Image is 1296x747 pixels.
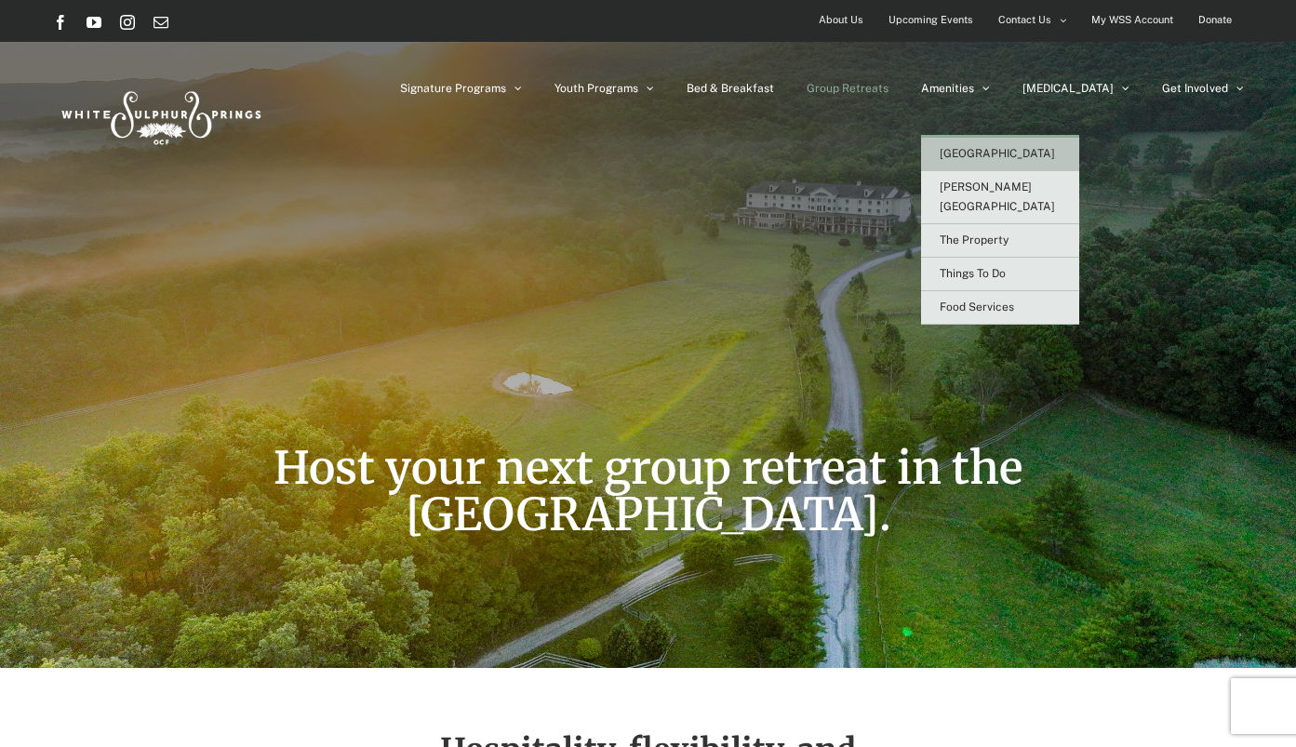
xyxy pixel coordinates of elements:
[807,83,888,94] span: Group Retreats
[400,42,1244,135] nav: Main Menu
[921,138,1079,171] a: [GEOGRAPHIC_DATA]
[921,83,974,94] span: Amenities
[1022,83,1114,94] span: [MEDICAL_DATA]
[921,42,990,135] a: Amenities
[120,15,135,30] a: Instagram
[819,7,863,33] span: About Us
[1162,42,1244,135] a: Get Involved
[687,83,774,94] span: Bed & Breakfast
[687,42,774,135] a: Bed & Breakfast
[940,300,1014,313] span: Food Services
[1198,7,1232,33] span: Donate
[888,7,973,33] span: Upcoming Events
[940,180,1055,213] span: [PERSON_NAME][GEOGRAPHIC_DATA]
[940,267,1006,280] span: Things To Do
[554,42,654,135] a: Youth Programs
[154,15,168,30] a: Email
[921,258,1079,291] a: Things To Do
[53,15,68,30] a: Facebook
[940,147,1055,160] span: [GEOGRAPHIC_DATA]
[807,42,888,135] a: Group Retreats
[1162,83,1228,94] span: Get Involved
[400,83,506,94] span: Signature Programs
[554,83,638,94] span: Youth Programs
[998,7,1051,33] span: Contact Us
[274,440,1022,542] span: Host your next group retreat in the [GEOGRAPHIC_DATA].
[921,224,1079,258] a: The Property
[940,233,1009,247] span: The Property
[1022,42,1129,135] a: [MEDICAL_DATA]
[53,71,267,158] img: White Sulphur Springs Logo
[1091,7,1173,33] span: My WSS Account
[921,291,1079,325] a: Food Services
[921,171,1079,224] a: [PERSON_NAME][GEOGRAPHIC_DATA]
[400,42,522,135] a: Signature Programs
[87,15,101,30] a: YouTube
